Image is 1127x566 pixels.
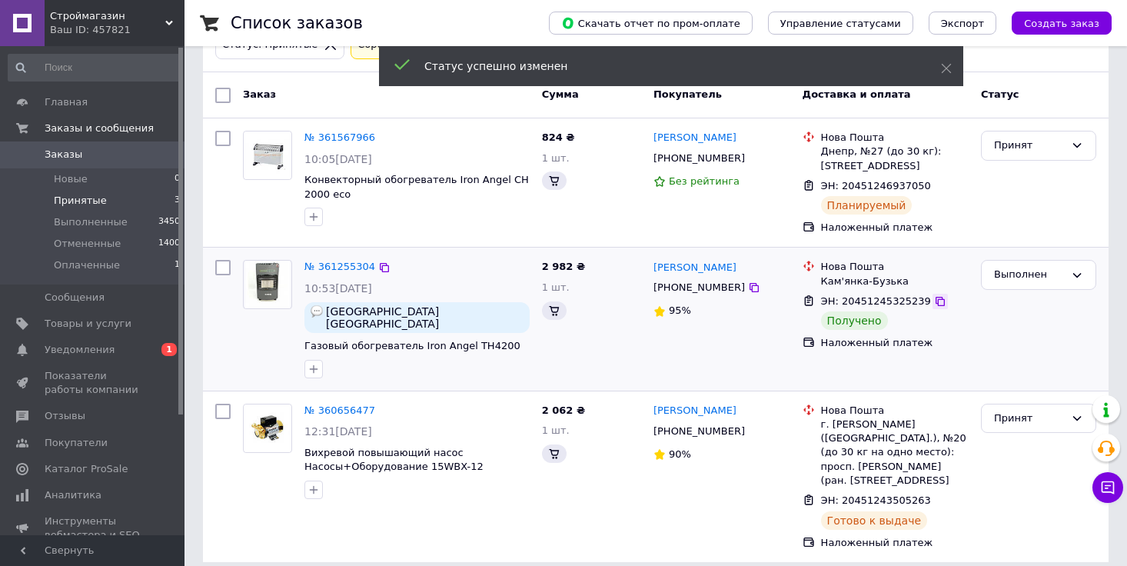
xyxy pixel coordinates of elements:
div: Принят [994,138,1065,154]
a: Вихревой повышающий насос Насосы+Оборудование 15WBX-12 [304,447,484,473]
div: Кам'янка-Бузька [821,275,969,288]
span: Заказы [45,148,82,161]
span: 3450 [158,215,180,229]
span: ЭН: 20451246937050 [821,180,931,191]
span: Показатели работы компании [45,369,142,397]
img: Фото товару [245,132,290,179]
span: Аналитика [45,488,101,502]
span: 2 982 ₴ [542,261,585,272]
span: 1 шт. [542,424,570,436]
span: Новые [54,172,88,186]
span: 1 [175,258,180,272]
span: Отмененные [54,237,121,251]
a: [PERSON_NAME] [653,404,736,418]
div: [PHONE_NUMBER] [650,148,748,168]
span: 10:53[DATE] [304,282,372,295]
span: Покупатель [653,88,722,100]
a: Фото товару [243,131,292,180]
span: Строймагазин [50,9,165,23]
a: № 360656477 [304,405,375,416]
span: Отзывы [45,409,85,423]
span: 10:05[DATE] [304,153,372,165]
h1: Список заказов [231,14,363,32]
span: Скачать отчет по пром-оплате [561,16,740,30]
div: Нова Пошта [821,404,969,418]
div: г. [PERSON_NAME] ([GEOGRAPHIC_DATA].), №20 (до 30 кг на одно место): просп. [PERSON_NAME] (ран. [... [821,418,969,488]
button: Создать заказ [1012,12,1112,35]
span: Главная [45,95,88,109]
span: ЭН: 20451245325239 [821,295,931,307]
div: Днепр, №27 (до 30 кг): [STREET_ADDRESS] [821,145,969,172]
a: Фото товару [243,260,292,309]
span: ЭН: 20451243505263 [821,494,931,506]
span: 1 шт. [542,281,570,293]
span: Заказы и сообщения [45,122,154,135]
span: Без рейтинга [669,175,740,187]
div: Наложенный платеж [821,221,969,235]
div: Статус успешно изменен [424,58,903,74]
span: Статус [981,88,1019,100]
div: Нова Пошта [821,260,969,274]
span: Экспорт [941,18,984,29]
a: № 361567966 [304,132,375,143]
span: 12:31[DATE] [304,425,372,438]
span: Каталог ProSale [45,462,128,476]
span: 2 062 ₴ [542,405,585,416]
span: 1400 [158,237,180,251]
span: [GEOGRAPHIC_DATA] [GEOGRAPHIC_DATA][PERSON_NAME] вул небесної сотні 24 відділення номер 1 [PERSON... [326,305,524,330]
div: [PHONE_NUMBER] [650,278,748,298]
img: Фото товару [245,405,290,452]
span: Инструменты вебмастера и SEO [45,514,142,542]
div: Нова Пошта [821,131,969,145]
div: Наложенный платеж [821,336,969,350]
div: Ваш ID: 457821 [50,23,185,37]
div: Наложенный платеж [821,536,969,550]
div: Принят [994,411,1065,427]
span: Принятые [54,194,107,208]
a: [PERSON_NAME] [653,131,736,145]
span: 1 [161,343,177,356]
div: Готово к выдаче [821,511,927,530]
a: № 361255304 [304,261,375,272]
span: 90% [669,448,691,460]
span: 1 шт. [542,152,570,164]
span: Сообщения [45,291,105,305]
a: Газовый обогреватель Iron Angel TH4200 [304,340,520,351]
span: 824 ₴ [542,132,575,143]
span: Уведомления [45,343,115,357]
span: 95% [669,305,691,316]
span: Покупатели [45,436,108,450]
span: Сумма [542,88,579,100]
button: Скачать отчет по пром-оплате [549,12,753,35]
span: Товары и услуги [45,317,131,331]
div: [PHONE_NUMBER] [650,421,748,441]
span: Оплаченные [54,258,120,272]
button: Управление статусами [768,12,913,35]
a: Фото товару [243,404,292,453]
button: Чат с покупателем [1092,472,1123,503]
span: Управление статусами [780,18,901,29]
img: Фото товару [245,261,290,308]
img: :speech_balloon: [311,305,323,318]
span: Выполненные [54,215,128,229]
span: 0 [175,172,180,186]
span: Доставка и оплата [803,88,911,100]
span: Заказ [243,88,276,100]
input: Поиск [8,54,181,82]
span: 3 [175,194,180,208]
a: Конвекторный обогреватель Iron Angel СH 2000 eco [304,174,529,200]
div: Получено [821,311,888,330]
span: Создать заказ [1024,18,1099,29]
a: [PERSON_NAME] [653,261,736,275]
a: Создать заказ [996,17,1112,28]
div: Выполнен [994,267,1065,283]
div: Планируемый [821,196,913,215]
button: Экспорт [929,12,996,35]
